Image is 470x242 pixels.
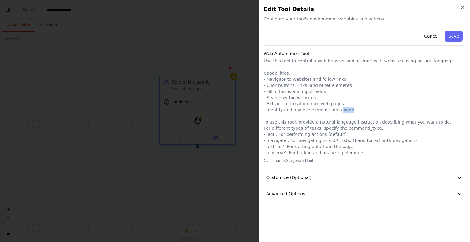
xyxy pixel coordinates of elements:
button: Cancel [420,31,442,42]
h3: Web Automation Tool [264,50,465,57]
button: Customize (Optional) [264,172,465,183]
span: Customize (Optional) [266,174,311,181]
button: Save [445,31,463,42]
span: Advanced Options [266,191,305,197]
button: Advanced Options [264,188,465,199]
span: Configure your tool's environment variables and actions. [264,16,465,22]
h2: Edit Tool Details [264,5,465,13]
p: Use this tool to control a web browser and interact with websites using natural language. Capabil... [264,58,465,156]
p: Class name: StagehandTool [264,158,465,163]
